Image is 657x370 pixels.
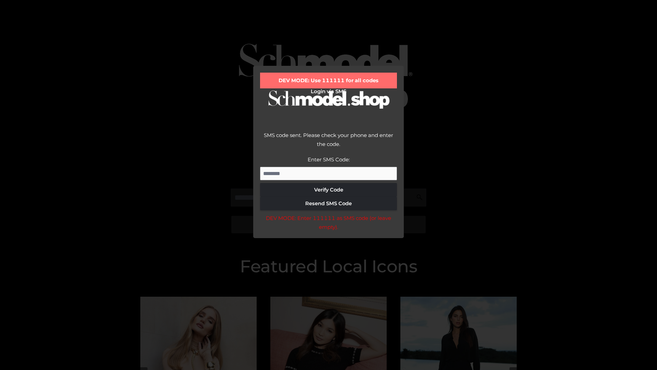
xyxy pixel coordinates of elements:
[260,214,397,231] div: DEV MODE: Enter 111111 as SMS code (or leave empty).
[260,197,397,210] button: Resend SMS Code
[260,131,397,155] div: SMS code sent. Please check your phone and enter the code.
[308,156,350,163] label: Enter SMS Code:
[260,183,397,197] button: Verify Code
[260,88,397,95] h2: Login via SMS
[260,73,397,88] div: DEV MODE: Use 111111 for all codes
